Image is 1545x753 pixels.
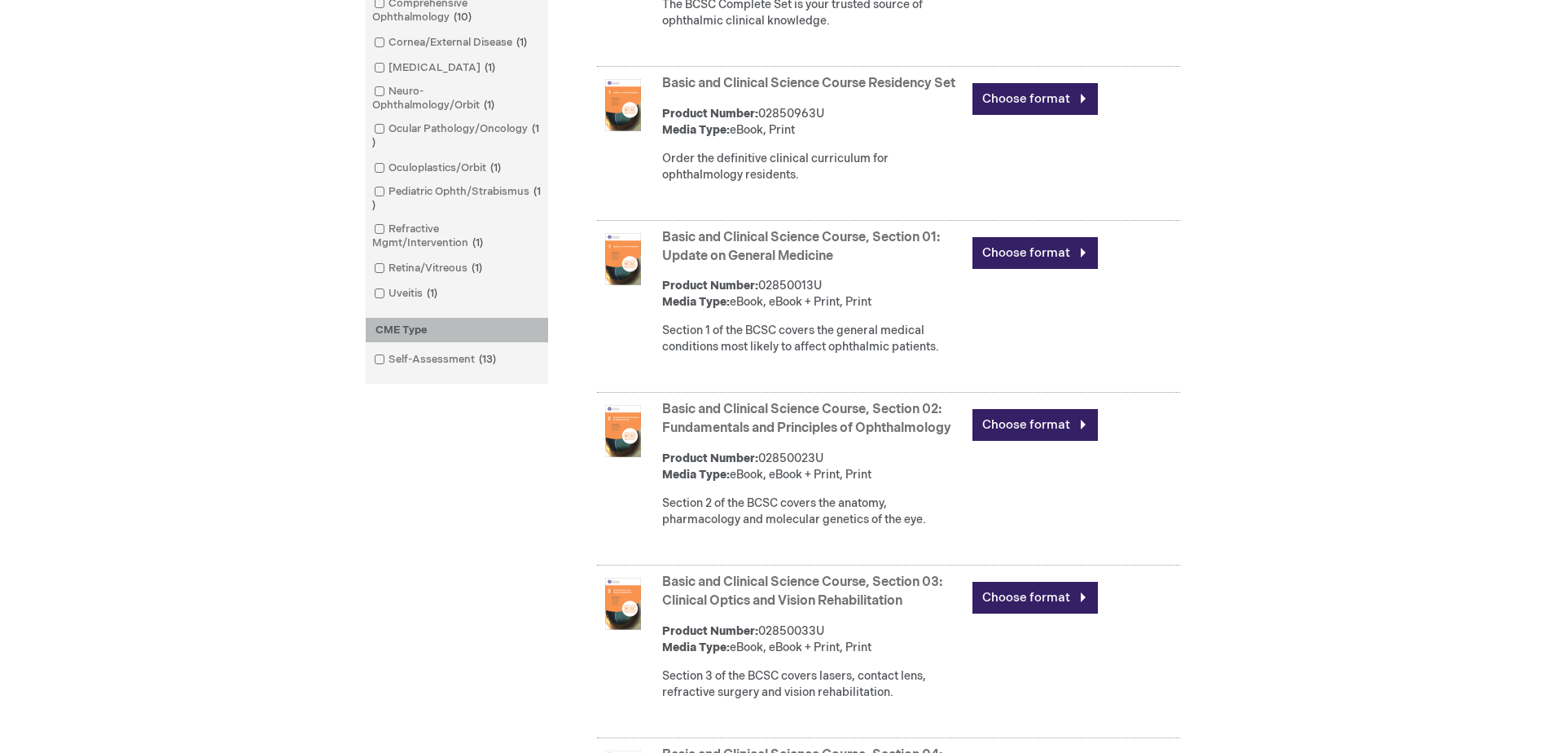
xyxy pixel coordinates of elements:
[370,35,533,51] a: Cornea/External Disease1
[370,184,544,214] a: Pediatric Ophth/Strabismus1
[662,624,758,638] strong: Product Number:
[972,237,1098,269] a: Choose format
[486,161,505,174] span: 1
[370,352,503,368] a: Self-Assessment13
[480,99,498,112] span: 1
[372,185,541,212] span: 1
[662,151,964,183] div: Order the definitive clinical curriculum for ophthalmology residents.
[662,451,964,483] div: 02850023U eBook, eBook + Print, Print
[597,578,649,630] img: Basic and Clinical Science Course, Section 03: Clinical Optics and Vision Rehabilitation
[597,233,649,285] img: Basic and Clinical Science Course, Section 01: Update on General Medicine
[662,323,964,355] div: Section 1 of the BCSC covers the general medical conditions most likely to affect ophthalmic pati...
[370,222,544,251] a: Refractive Mgmt/Intervention1
[370,121,544,151] a: Ocular Pathology/Oncology1
[597,405,649,457] img: Basic and Clinical Science Course, Section 02: Fundamentals and Principles of Ophthalmology
[662,623,964,656] div: 02850033U eBook, eBook + Print, Print
[372,122,539,149] span: 1
[423,287,441,300] span: 1
[662,76,955,91] a: Basic and Clinical Science Course Residency Set
[370,60,502,76] a: [MEDICAL_DATA]1
[662,668,964,701] div: Section 3 of the BCSC covers lasers, contact lens, refractive surgery and vision rehabilitation.
[366,318,548,343] div: CME Type
[370,261,489,276] a: Retina/Vitreous1
[450,11,476,24] span: 10
[662,402,951,436] a: Basic and Clinical Science Course, Section 02: Fundamentals and Principles of Ophthalmology
[662,575,942,609] a: Basic and Clinical Science Course, Section 03: Clinical Optics and Vision Rehabilitation
[512,36,531,49] span: 1
[662,468,730,482] strong: Media Type:
[662,230,940,264] a: Basic and Clinical Science Course, Section 01: Update on General Medicine
[370,161,507,176] a: Oculoplastics/Orbit1
[475,353,500,366] span: 13
[370,286,444,302] a: Uveitis1
[481,61,499,74] span: 1
[662,123,730,137] strong: Media Type:
[662,495,964,528] div: Section 2 of the BCSC covers the anatomy, pharmacology and molecular genetics of the eye.
[662,295,730,309] strong: Media Type:
[662,451,758,465] strong: Product Number:
[972,582,1098,614] a: Choose format
[662,106,964,139] div: 02850963U eBook, Print
[662,279,758,293] strong: Product Number:
[662,107,758,121] strong: Product Number:
[662,278,964,310] div: 02850013U eBook, eBook + Print, Print
[467,262,486,275] span: 1
[972,409,1098,441] a: Choose format
[972,83,1098,115] a: Choose format
[597,79,649,131] img: Basic and Clinical Science Course Residency Set
[370,84,544,113] a: Neuro-Ophthalmology/Orbit1
[468,236,487,249] span: 1
[662,641,730,654] strong: Media Type:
